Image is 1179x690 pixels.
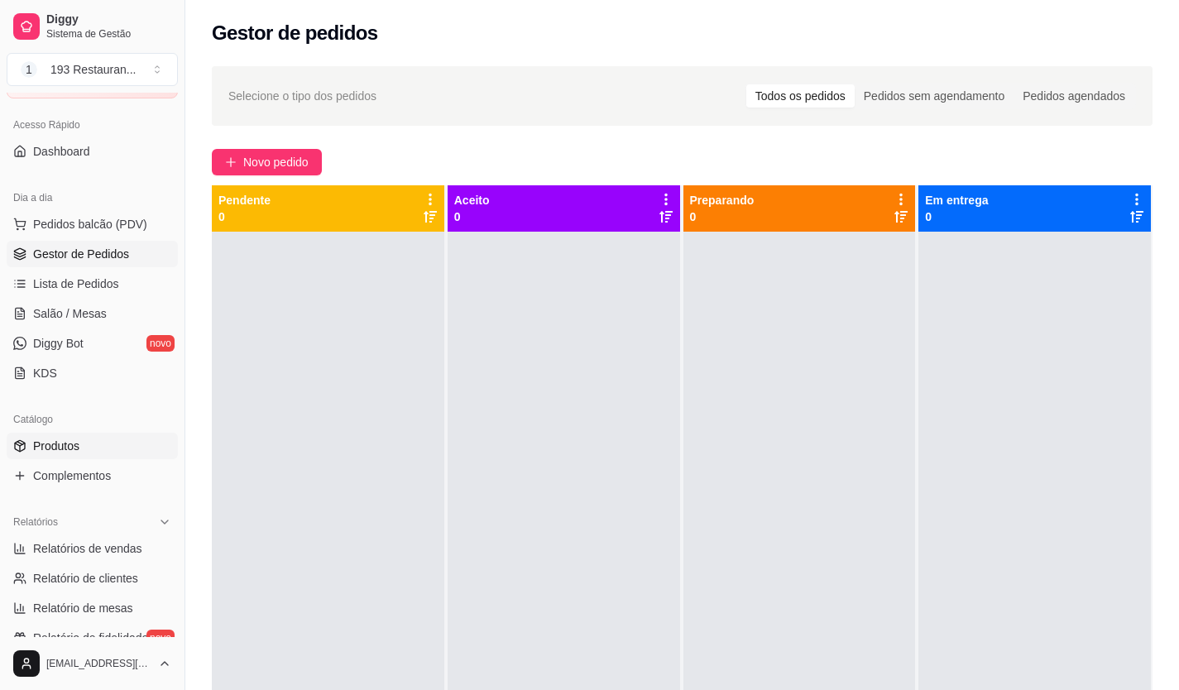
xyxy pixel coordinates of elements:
button: Select a team [7,53,178,86]
span: Lista de Pedidos [33,276,119,292]
span: Complementos [33,467,111,484]
p: 0 [690,208,755,225]
span: Dashboard [33,143,90,160]
a: Relatórios de vendas [7,535,178,562]
span: Novo pedido [243,153,309,171]
span: Relatórios de vendas [33,540,142,557]
button: Pedidos balcão (PDV) [7,211,178,237]
a: Salão / Mesas [7,300,178,327]
span: Diggy Bot [33,335,84,352]
p: 0 [925,208,988,225]
div: Dia a dia [7,184,178,211]
a: Complementos [7,462,178,489]
span: [EMAIL_ADDRESS][DOMAIN_NAME] [46,657,151,670]
span: Selecione o tipo dos pedidos [228,87,376,105]
span: Relatórios [13,515,58,529]
span: Pedidos balcão (PDV) [33,216,147,232]
span: Relatório de clientes [33,570,138,587]
a: KDS [7,360,178,386]
div: Todos os pedidos [746,84,855,108]
a: Dashboard [7,138,178,165]
span: Relatório de fidelidade [33,630,148,646]
a: Relatório de fidelidadenovo [7,625,178,651]
button: Novo pedido [212,149,322,175]
span: KDS [33,365,57,381]
a: Gestor de Pedidos [7,241,178,267]
p: 0 [454,208,490,225]
button: [EMAIL_ADDRESS][DOMAIN_NAME] [7,644,178,683]
p: Preparando [690,192,755,208]
span: Sistema de Gestão [46,27,171,41]
span: Diggy [46,12,171,27]
p: Pendente [218,192,271,208]
p: Em entrega [925,192,988,208]
span: Salão / Mesas [33,305,107,322]
h2: Gestor de pedidos [212,20,378,46]
a: Diggy Botnovo [7,330,178,357]
div: Pedidos agendados [1014,84,1134,108]
div: Acesso Rápido [7,112,178,138]
div: 193 Restauran ... [50,61,137,78]
p: 0 [218,208,271,225]
div: Pedidos sem agendamento [855,84,1014,108]
span: Gestor de Pedidos [33,246,129,262]
span: Produtos [33,438,79,454]
div: Catálogo [7,406,178,433]
span: Relatório de mesas [33,600,133,616]
a: DiggySistema de Gestão [7,7,178,46]
a: Relatório de mesas [7,595,178,621]
a: Produtos [7,433,178,459]
a: Lista de Pedidos [7,271,178,297]
a: Relatório de clientes [7,565,178,592]
span: plus [225,156,237,168]
span: 1 [21,61,37,78]
p: Aceito [454,192,490,208]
